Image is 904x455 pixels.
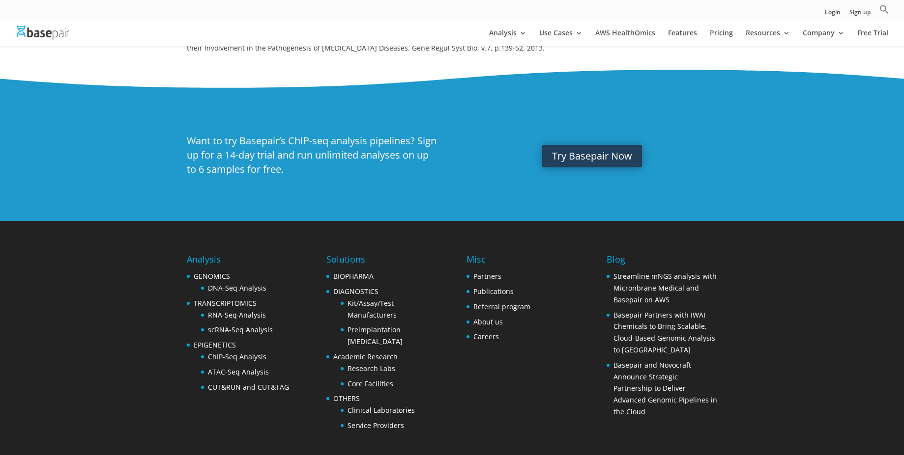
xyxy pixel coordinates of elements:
[613,360,717,416] a: Basepair and Novocraft Announce Strategic Partnership to Deliver Advanced Genomic Pipelines in th...
[473,302,530,311] a: Referral program
[194,340,236,349] a: EPIGENETICS
[187,253,289,270] h4: Analysis
[208,283,266,293] a: DNA-Seq Analysis
[825,9,841,20] a: Login
[208,325,273,334] a: scRNA-Seq Analysis
[879,4,889,14] svg: Search
[542,145,642,167] a: Try Basepair Now
[348,298,397,320] a: Kit/Assay/Test Manufacturers
[208,367,269,376] a: ATAC-Seq Analysis
[746,29,790,46] a: Resources
[595,29,655,46] a: AWS HealthOmics
[326,253,437,270] h4: Solutions
[710,29,733,46] a: Pricing
[208,382,289,392] a: CUT&RUN and CUT&TAG
[489,29,526,46] a: Analysis
[539,29,583,46] a: Use Cases
[187,134,437,181] h2: Want to try Basepair’s ChIP-seq analysis pipelines? Sign up for a 14-day trial and run unlimited ...
[333,394,360,403] a: OTHERS
[473,317,503,326] a: About us
[348,325,403,346] a: Preimplantation [MEDICAL_DATA]
[668,29,697,46] a: Features
[613,271,717,304] a: Streamline mNGS analysis with Micronbrane Medical and Basepair on AWS
[348,379,393,388] a: Core Facilities
[208,310,266,320] a: RNA-Seq Analysis
[17,26,69,40] img: Basepair
[613,310,715,354] a: Basepair Partners with IWAI Chemicals to Bring Scalable, Cloud-Based Genomic Analysis to [GEOGRAP...
[333,287,379,296] a: DIAGNOSTICS
[607,253,717,270] h4: Blog
[473,287,514,296] a: Publications
[879,4,889,20] a: Search Icon Link
[333,352,398,361] a: Academic Research
[715,384,892,443] iframe: Drift Widget Chat Controller
[348,421,404,430] a: Service Providers
[194,271,230,281] a: GENOMICS
[849,9,871,20] a: Sign up
[857,29,888,46] a: Free Trial
[467,253,530,270] h4: Misc
[333,271,374,281] a: BIOPHARMA
[194,298,257,308] a: TRANSCRIPTOMICS
[348,364,395,373] a: Research Labs
[803,29,845,46] a: Company
[473,332,499,341] a: Careers
[348,405,415,415] a: Clinical Laboratories
[208,352,266,361] a: ChIP-Seq Analysis
[473,271,501,281] a: Partners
